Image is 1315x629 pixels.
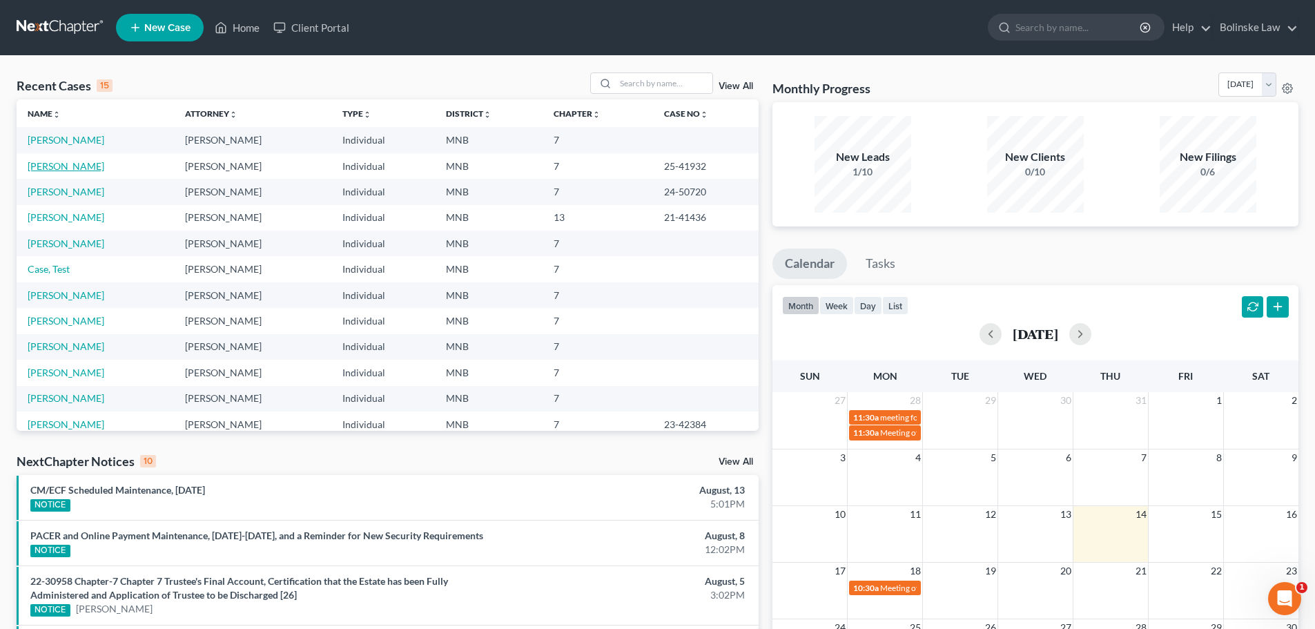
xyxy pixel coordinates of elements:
[28,160,104,172] a: [PERSON_NAME]
[435,308,543,333] td: MNB
[554,108,601,119] a: Chapterunfold_more
[174,205,331,231] td: [PERSON_NAME]
[516,529,745,543] div: August, 8
[185,108,237,119] a: Attorneyunfold_more
[435,127,543,153] td: MNB
[772,80,870,97] h3: Monthly Progress
[435,256,543,282] td: MNB
[700,110,708,119] i: unfold_more
[30,545,70,557] div: NOTICE
[331,153,435,179] td: Individual
[1134,563,1148,579] span: 21
[144,23,191,33] span: New Case
[208,15,266,40] a: Home
[543,360,652,385] td: 7
[1160,149,1256,165] div: New Filings
[1209,506,1223,523] span: 15
[30,499,70,512] div: NOTICE
[782,296,819,315] button: month
[1134,392,1148,409] span: 31
[174,412,331,437] td: [PERSON_NAME]
[331,334,435,360] td: Individual
[435,179,543,204] td: MNB
[543,308,652,333] td: 7
[331,256,435,282] td: Individual
[664,108,708,119] a: Case Nounfold_more
[97,79,113,92] div: 15
[435,282,543,308] td: MNB
[30,530,483,541] a: PACER and Online Payment Maintenance, [DATE]-[DATE], and a Reminder for New Security Requirements
[516,574,745,588] div: August, 5
[719,81,753,91] a: View All
[28,238,104,249] a: [PERSON_NAME]
[52,110,61,119] i: unfold_more
[174,127,331,153] td: [PERSON_NAME]
[1285,506,1298,523] span: 16
[833,563,847,579] span: 17
[1140,449,1148,466] span: 7
[815,165,911,179] div: 1/10
[854,296,882,315] button: day
[1268,582,1301,615] iframe: Intercom live chat
[28,263,70,275] a: Case, Test
[951,370,969,382] span: Tue
[833,392,847,409] span: 27
[772,249,847,279] a: Calendar
[174,231,331,256] td: [PERSON_NAME]
[839,449,847,466] span: 3
[853,583,879,593] span: 10:30a
[987,149,1084,165] div: New Clients
[1100,370,1120,382] span: Thu
[592,110,601,119] i: unfold_more
[908,392,922,409] span: 28
[1015,14,1142,40] input: Search by name...
[435,360,543,385] td: MNB
[140,455,156,467] div: 10
[174,153,331,179] td: [PERSON_NAME]
[435,386,543,412] td: MNB
[516,483,745,497] div: August, 13
[1064,449,1073,466] span: 6
[174,360,331,385] td: [PERSON_NAME]
[331,231,435,256] td: Individual
[543,386,652,412] td: 7
[719,457,753,467] a: View All
[516,497,745,511] div: 5:01PM
[1134,506,1148,523] span: 14
[331,308,435,333] td: Individual
[880,427,1032,438] span: Meeting of creditors for [PERSON_NAME]
[174,386,331,412] td: [PERSON_NAME]
[435,153,543,179] td: MNB
[28,211,104,223] a: [PERSON_NAME]
[1215,392,1223,409] span: 1
[30,604,70,617] div: NOTICE
[543,256,652,282] td: 7
[543,205,652,231] td: 13
[331,205,435,231] td: Individual
[1178,370,1193,382] span: Fri
[435,231,543,256] td: MNB
[1059,563,1073,579] span: 20
[914,449,922,466] span: 4
[17,453,156,470] div: NextChapter Notices
[1215,449,1223,466] span: 8
[331,179,435,204] td: Individual
[28,367,104,378] a: [PERSON_NAME]
[543,127,652,153] td: 7
[880,412,988,423] span: meeting for [PERSON_NAME]
[331,282,435,308] td: Individual
[28,134,104,146] a: [PERSON_NAME]
[174,256,331,282] td: [PERSON_NAME]
[174,179,331,204] td: [PERSON_NAME]
[1013,327,1058,341] h2: [DATE]
[984,392,997,409] span: 29
[28,392,104,404] a: [PERSON_NAME]
[174,308,331,333] td: [PERSON_NAME]
[174,282,331,308] td: [PERSON_NAME]
[331,412,435,437] td: Individual
[853,249,908,279] a: Tasks
[435,205,543,231] td: MNB
[833,506,847,523] span: 10
[989,449,997,466] span: 5
[76,602,153,616] a: [PERSON_NAME]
